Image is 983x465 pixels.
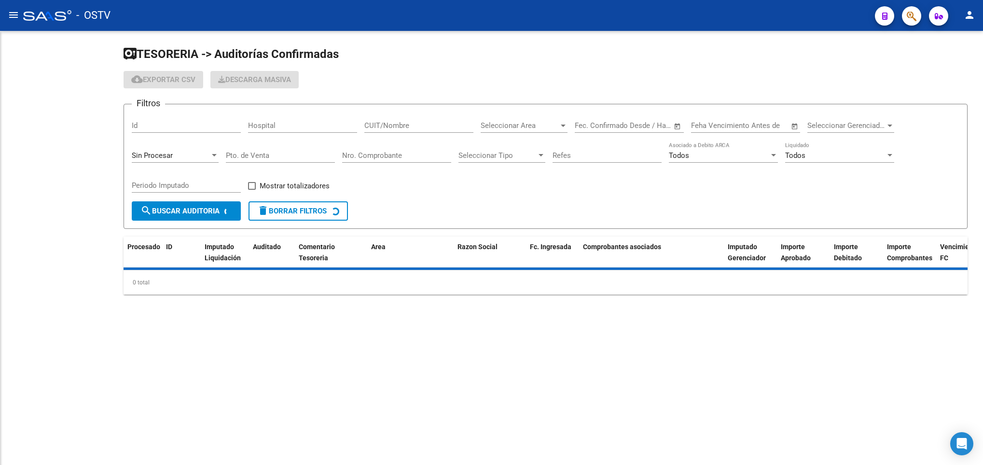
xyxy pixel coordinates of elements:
[124,237,162,268] datatable-header-cell: Procesado
[132,97,165,110] h3: Filtros
[669,151,689,160] span: Todos
[295,237,367,268] datatable-header-cell: Comentario Tesoreria
[8,9,19,21] mat-icon: menu
[166,243,172,251] span: ID
[131,73,143,85] mat-icon: cloud_download
[807,121,886,130] span: Seleccionar Gerenciador
[76,5,111,26] span: - OSTV
[789,121,801,132] button: Open calendar
[583,243,661,251] span: Comprobantes asociados
[964,9,975,21] mat-icon: person
[210,71,299,88] app-download-masive: Descarga masiva de comprobantes (adjuntos)
[481,121,559,130] span: Seleccionar Area
[950,432,973,455] div: Open Intercom Messenger
[940,243,979,262] span: Vencimiento FC
[132,201,241,221] button: Buscar Auditoria
[162,237,201,268] datatable-header-cell: ID
[124,270,968,295] div: 0 total
[249,237,295,268] datatable-header-cell: Auditado
[210,71,299,88] button: Descarga Masiva
[454,237,526,268] datatable-header-cell: Razon Social
[526,237,579,268] datatable-header-cell: Fc. Ingresada
[140,207,220,215] span: Buscar Auditoria
[579,237,724,268] datatable-header-cell: Comprobantes asociados
[457,243,498,251] span: Razon Social
[575,121,606,130] input: Start date
[299,243,335,262] span: Comentario Tesoreria
[672,121,683,132] button: Open calendar
[140,205,152,216] mat-icon: search
[887,243,932,262] span: Importe Comprobantes
[724,237,777,268] datatable-header-cell: Imputado Gerenciador
[781,243,811,262] span: Importe Aprobado
[367,237,440,268] datatable-header-cell: Area
[371,243,386,251] span: Area
[132,151,173,160] span: Sin Procesar
[201,237,249,268] datatable-header-cell: Imputado Liquidación
[249,201,348,221] button: Borrar Filtros
[458,151,537,160] span: Seleccionar Tipo
[777,237,830,268] datatable-header-cell: Importe Aprobado
[260,180,330,192] span: Mostrar totalizadores
[131,75,195,84] span: Exportar CSV
[127,243,160,251] span: Procesado
[124,47,339,61] span: TESORERIA -> Auditorías Confirmadas
[530,243,571,251] span: Fc. Ingresada
[830,237,883,268] datatable-header-cell: Importe Debitado
[615,121,662,130] input: End date
[257,205,269,216] mat-icon: delete
[834,243,862,262] span: Importe Debitado
[728,243,766,262] span: Imputado Gerenciador
[883,237,936,268] datatable-header-cell: Importe Comprobantes
[124,71,203,88] button: Exportar CSV
[253,243,281,251] span: Auditado
[205,243,241,262] span: Imputado Liquidación
[257,207,327,215] span: Borrar Filtros
[218,75,291,84] span: Descarga Masiva
[785,151,805,160] span: Todos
